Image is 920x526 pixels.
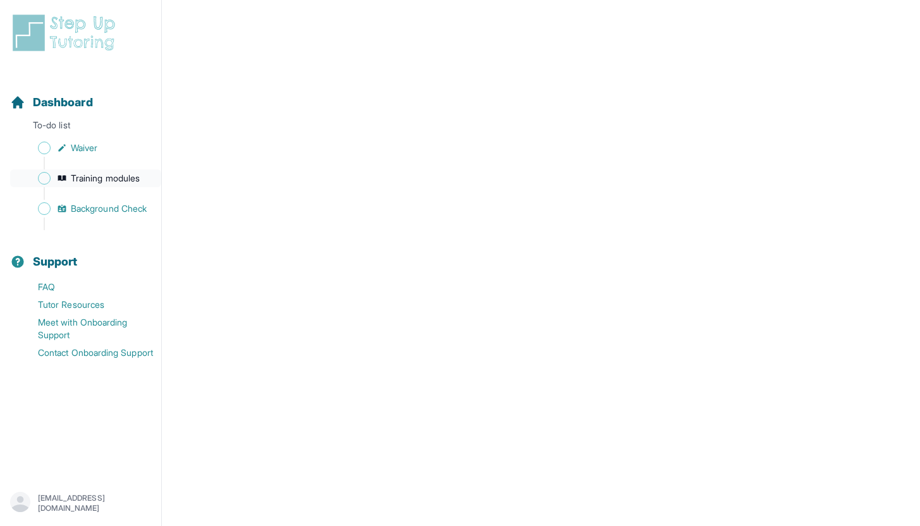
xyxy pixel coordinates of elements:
[71,142,97,154] span: Waiver
[10,296,161,314] a: Tutor Resources
[5,73,156,116] button: Dashboard
[33,94,93,111] span: Dashboard
[33,253,78,271] span: Support
[71,202,147,215] span: Background Check
[10,314,161,344] a: Meet with Onboarding Support
[5,119,156,137] p: To-do list
[71,172,140,185] span: Training modules
[10,278,161,296] a: FAQ
[10,344,161,362] a: Contact Onboarding Support
[38,493,151,513] p: [EMAIL_ADDRESS][DOMAIN_NAME]
[10,169,161,187] a: Training modules
[10,94,93,111] a: Dashboard
[10,13,123,53] img: logo
[10,139,161,157] a: Waiver
[5,233,156,276] button: Support
[10,200,161,217] a: Background Check
[10,492,151,515] button: [EMAIL_ADDRESS][DOMAIN_NAME]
